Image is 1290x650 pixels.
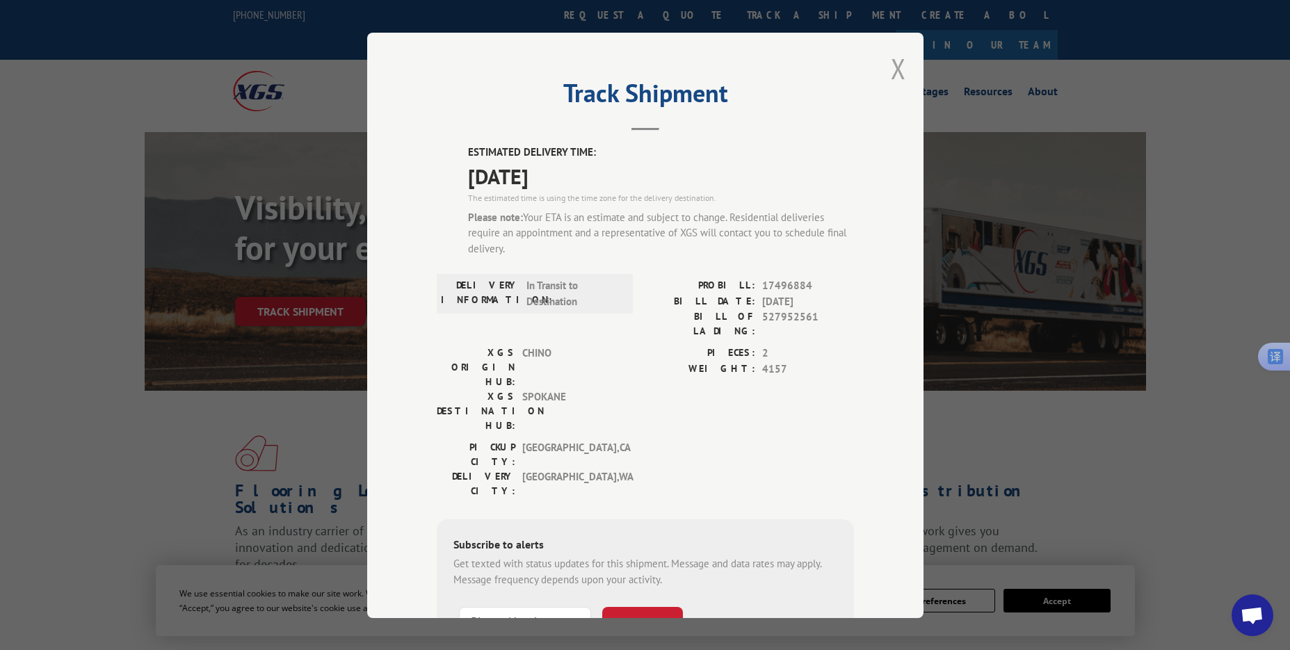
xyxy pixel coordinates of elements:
[437,469,515,498] label: DELIVERY CITY:
[522,469,616,498] span: [GEOGRAPHIC_DATA] , WA
[453,536,837,556] div: Subscribe to alerts
[1232,594,1273,636] div: Open chat
[437,83,854,110] h2: Track Shipment
[645,361,755,377] label: WEIGHT:
[468,210,523,223] strong: Please note:
[437,389,515,433] label: XGS DESTINATION HUB:
[645,346,755,361] label: PIECES:
[762,361,854,377] span: 4157
[468,191,854,204] div: The estimated time is using the time zone for the delivery destination.
[441,278,519,309] label: DELIVERY INFORMATION:
[522,346,616,389] span: CHINO
[762,293,854,309] span: [DATE]
[602,607,683,636] button: SUBSCRIBE
[437,346,515,389] label: XGS ORIGIN HUB:
[522,389,616,433] span: SPOKANE
[645,293,755,309] label: BILL DATE:
[522,440,616,469] span: [GEOGRAPHIC_DATA] , CA
[453,556,837,587] div: Get texted with status updates for this shipment. Message and data rates may apply. Message frequ...
[437,440,515,469] label: PICKUP CITY:
[526,278,620,309] span: In Transit to Destination
[645,309,755,339] label: BILL OF LADING:
[468,209,854,257] div: Your ETA is an estimate and subject to change. Residential deliveries require an appointment and ...
[762,278,854,294] span: 17496884
[762,346,854,361] span: 2
[468,145,854,161] label: ESTIMATED DELIVERY TIME:
[891,50,906,87] button: Close modal
[762,309,854,339] span: 527952561
[459,607,591,636] input: Phone Number
[468,160,854,191] span: [DATE]
[645,278,755,294] label: PROBILL:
